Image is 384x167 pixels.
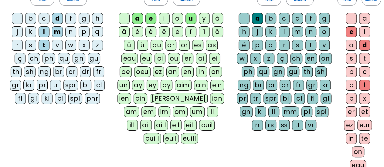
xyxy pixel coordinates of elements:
div: r [12,40,23,51]
div: pl [301,106,312,117]
div: es [192,40,203,51]
div: br [53,66,64,77]
div: i [359,26,370,37]
div: ë [172,26,183,37]
div: gl [28,93,39,104]
div: t [305,40,316,51]
div: q [265,40,276,51]
div: er [346,106,357,117]
div: gr [10,80,21,91]
div: w [237,53,248,64]
div: ch [28,53,40,64]
div: or [179,40,190,51]
div: v [52,40,63,51]
div: spr [63,80,78,91]
div: ü [137,40,148,51]
div: r [279,40,290,51]
div: ï [199,26,210,37]
div: ouil [199,120,215,131]
div: a [252,13,263,24]
div: fl [15,93,26,104]
div: as [206,40,218,51]
div: â [119,26,130,37]
div: om [173,106,188,117]
div: ch [290,53,302,64]
div: spr [263,93,278,104]
div: b [265,13,276,24]
div: spl [315,106,329,117]
div: f [65,13,76,24]
div: il [207,106,218,117]
div: aill [154,120,168,131]
div: ein [210,80,224,91]
div: m [292,26,303,37]
div: ê [159,26,170,37]
div: gu [88,53,100,64]
div: oi [155,53,165,64]
div: oin [134,93,148,104]
div: û [124,40,135,51]
div: k [265,26,276,37]
div: s [25,40,36,51]
div: ion [210,93,224,104]
div: ar [165,40,176,51]
div: ei [209,53,220,64]
div: eill [184,120,197,131]
div: an [166,66,179,77]
div: z [263,53,274,64]
div: i [159,13,170,24]
div: te [359,133,370,144]
div: eu [140,53,152,64]
div: sh [315,66,327,77]
div: im [158,106,170,117]
div: c [279,13,290,24]
div: bl [280,93,291,104]
div: y [199,13,210,24]
div: a [132,13,143,24]
div: è [132,26,143,37]
div: [PERSON_NAME] [150,93,208,104]
div: rr [252,120,263,131]
div: d [292,13,303,24]
div: vr [305,120,316,131]
div: u [185,13,196,24]
div: en [305,53,317,64]
div: on [352,146,364,157]
div: e [346,26,357,37]
div: ph [242,66,254,77]
div: gr [306,80,317,91]
div: un [117,80,130,91]
div: x [359,93,370,104]
div: fr [293,80,304,91]
div: eau [121,53,138,64]
div: p [79,26,90,37]
div: kr [320,80,331,91]
div: ai [196,53,207,64]
div: bl [80,80,91,91]
div: gu [287,66,299,77]
div: d [52,13,63,24]
div: b [25,13,36,24]
div: kl [255,106,266,117]
div: ez [153,66,164,77]
div: cl [94,80,105,91]
div: fl [307,93,318,104]
div: ll [268,106,279,117]
div: n [65,26,76,37]
div: g [319,13,330,24]
div: m [52,26,63,37]
div: z [92,40,103,51]
div: d [359,40,370,51]
div: cr [66,66,77,77]
div: eil [170,120,182,131]
div: k [25,26,36,37]
div: dr [280,80,291,91]
div: é [239,40,250,51]
div: b [346,80,357,91]
div: on [209,66,222,77]
div: kl [42,93,53,104]
div: euil [163,133,178,144]
div: pl [55,93,66,104]
div: p [346,66,357,77]
div: î [185,26,196,37]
